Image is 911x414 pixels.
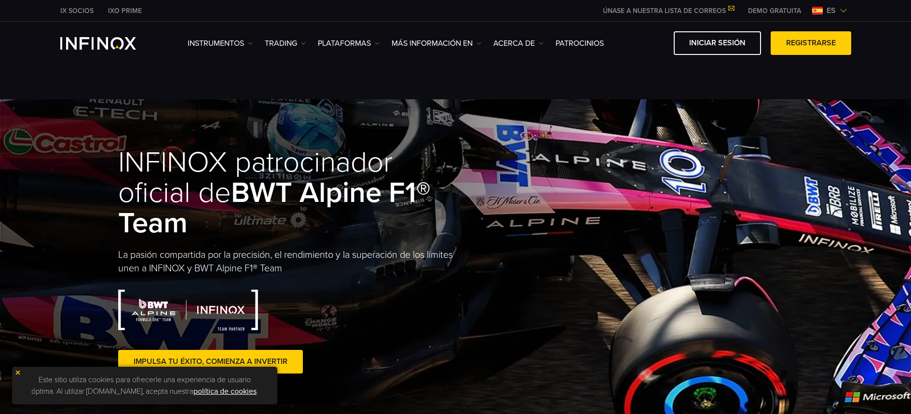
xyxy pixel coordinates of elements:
a: Iniciar sesión [674,31,761,55]
h1: INFINOX patrocinador oficial de [118,147,456,239]
a: INFINOX MENU [741,6,808,16]
span: es [823,5,840,16]
a: INFINOX [101,6,149,16]
a: Patrocinios [556,38,604,49]
a: PLATAFORMAS [318,38,380,49]
p: La pasión compartida por la precisión, el rendimiento y la superación de los límites unen a INFIN... [118,248,456,275]
a: ÚNASE A NUESTRA LISTA DE CORREOS [596,7,741,15]
a: TRADING [265,38,306,49]
a: política de cookies [193,387,257,396]
a: Instrumentos [188,38,253,49]
a: INFINOX Logo [60,37,159,50]
p: Este sitio utiliza cookies para ofrecerle una experiencia de usuario óptima. Al utilizar [DOMAIN_... [17,372,272,400]
a: Impulsa tu éxito, comienza a invertir [118,350,303,374]
a: Registrarse [771,31,851,55]
strong: BWT Alpine F1® Team [118,175,431,240]
a: ACERCA DE [493,38,544,49]
a: INFINOX [53,6,101,16]
img: yellow close icon [14,369,21,376]
a: Más información en [392,38,481,49]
